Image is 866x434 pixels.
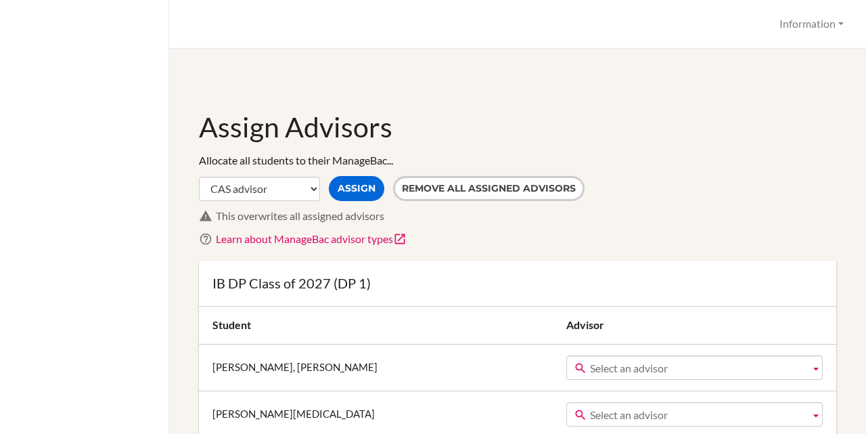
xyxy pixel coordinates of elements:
[199,307,563,344] th: Student
[199,153,836,169] p: Allocate all students to their ManageBac...
[773,12,850,37] button: Information
[199,108,836,146] h1: Assign Advisors
[216,232,407,245] a: Learn about ManageBac advisor types
[199,344,563,391] td: [PERSON_NAME], [PERSON_NAME]
[216,209,836,224] div: This overwrites all assigned advisors
[590,403,804,427] span: Select an advisor
[393,176,585,201] button: Remove all assigned advisors
[212,274,823,292] h3: IB DP Class of 2027 (DP 1)
[563,307,836,344] th: Advisor
[590,356,804,381] span: Select an advisor
[329,176,384,201] button: Assign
